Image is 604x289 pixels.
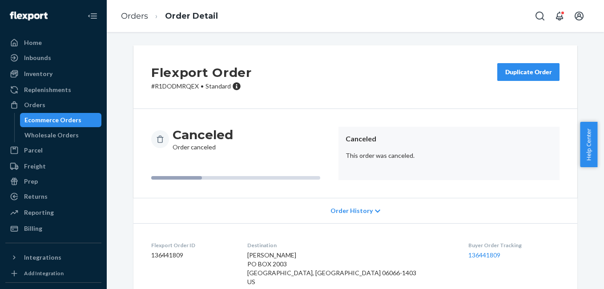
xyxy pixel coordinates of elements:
p: # R1DODMRQEX [151,82,252,91]
div: Parcel [24,146,43,155]
a: Inventory [5,67,101,81]
a: Orders [121,11,148,21]
div: Reporting [24,208,54,217]
a: Wholesale Orders [20,128,102,142]
h3: Canceled [173,127,233,143]
div: Returns [24,192,48,201]
a: Add Integration [5,268,101,279]
button: Help Center [580,122,597,167]
div: Billing [24,224,42,233]
a: Prep [5,174,101,189]
ol: breadcrumbs [114,3,225,29]
span: • [201,82,204,90]
div: Integrations [24,253,61,262]
header: Canceled [346,134,552,144]
div: Duplicate Order [505,68,552,76]
div: Freight [24,162,46,171]
div: Order canceled [173,127,233,152]
a: 136441809 [468,251,500,259]
dt: Flexport Order ID [151,241,233,249]
a: Replenishments [5,83,101,97]
h2: Flexport Order [151,63,252,82]
a: Reporting [5,205,101,220]
a: Ecommerce Orders [20,113,102,127]
p: This order was canceled. [346,151,552,160]
div: Inbounds [24,53,51,62]
dd: 136441809 [151,251,233,260]
button: Open Search Box [531,7,549,25]
button: Open notifications [551,7,568,25]
div: Inventory [24,69,52,78]
button: Close Navigation [84,7,101,25]
div: Home [24,38,42,47]
div: Orders [24,100,45,109]
span: [PERSON_NAME] PO BOX 2003 [GEOGRAPHIC_DATA], [GEOGRAPHIC_DATA] 06066-1403 US [247,251,416,285]
span: Standard [205,82,231,90]
a: Parcel [5,143,101,157]
button: Integrations [5,250,101,265]
a: Home [5,36,101,50]
button: Duplicate Order [497,63,560,81]
div: Ecommerce Orders [24,116,81,124]
dt: Buyer Order Tracking [468,241,560,249]
a: Orders [5,98,101,112]
img: Flexport logo [10,12,48,20]
a: Returns [5,189,101,204]
a: Freight [5,159,101,173]
a: Inbounds [5,51,101,65]
a: Order Detail [165,11,218,21]
button: Open account menu [570,7,588,25]
div: Add Integration [24,269,64,277]
a: Billing [5,221,101,236]
span: Order History [330,206,373,215]
div: Replenishments [24,85,71,94]
div: Prep [24,177,38,186]
dt: Destination [247,241,454,249]
div: Wholesale Orders [24,131,79,140]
